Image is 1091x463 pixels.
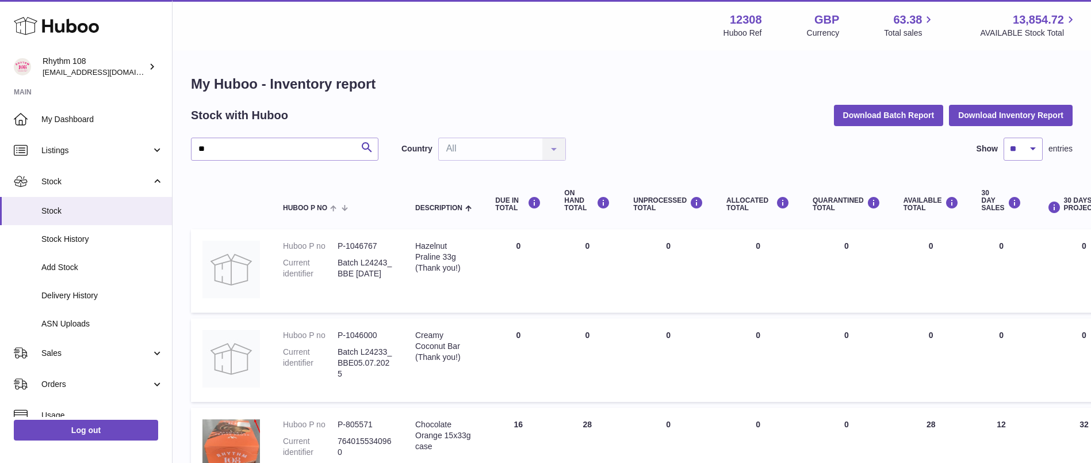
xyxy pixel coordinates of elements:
[41,410,163,421] span: Usage
[892,229,970,313] td: 0
[484,229,553,313] td: 0
[283,436,338,458] dt: Current identifier
[401,143,432,154] label: Country
[633,196,703,212] div: UNPROCESSED Total
[977,143,998,154] label: Show
[622,318,715,402] td: 0
[41,145,151,156] span: Listings
[730,12,762,28] strong: 12308
[553,229,622,313] td: 0
[191,108,288,123] h2: Stock with Huboo
[949,105,1073,126] button: Download Inventory Report
[338,419,392,430] dd: P-805571
[415,241,472,274] div: Hazelnut Praline 33g (Thank you!)
[495,196,541,212] div: DUE IN TOTAL
[982,189,1021,212] div: 30 DAY SALES
[338,257,392,279] dd: Batch L24243_BBE [DATE]
[41,234,163,245] span: Stock History
[1048,143,1073,154] span: entries
[844,241,849,251] span: 0
[484,318,553,402] td: 0
[14,420,158,441] a: Log out
[834,105,944,126] button: Download Batch Report
[41,348,151,359] span: Sales
[844,420,849,429] span: 0
[191,75,1073,93] h1: My Huboo - Inventory report
[338,347,392,379] dd: Batch L24233_BBE05.07.2025
[807,28,840,39] div: Currency
[338,241,392,252] dd: P-1046767
[283,204,327,212] span: Huboo P no
[814,12,839,28] strong: GBP
[715,318,801,402] td: 0
[283,241,338,252] dt: Huboo P no
[41,379,151,390] span: Orders
[283,330,338,341] dt: Huboo P no
[41,206,163,217] span: Stock
[43,56,146,78] div: Rhythm 108
[970,318,1033,402] td: 0
[1013,12,1064,28] span: 13,854.72
[904,196,959,212] div: AVAILABLE Total
[553,318,622,402] td: 0
[283,257,338,279] dt: Current identifier
[415,330,472,363] div: Creamy Coconut Bar (Thank you!)
[202,241,260,298] img: product image
[415,419,472,452] div: Chocolate Orange 15x33g case
[980,12,1077,39] a: 13,854.72 AVAILABLE Stock Total
[726,196,790,212] div: ALLOCATED Total
[41,318,163,329] span: ASN Uploads
[415,204,462,212] span: Description
[338,436,392,458] dd: 7640155340960
[723,28,762,39] div: Huboo Ref
[980,28,1077,39] span: AVAILABLE Stock Total
[283,419,338,430] dt: Huboo P no
[844,331,849,340] span: 0
[970,229,1033,313] td: 0
[41,290,163,301] span: Delivery History
[41,114,163,125] span: My Dashboard
[884,12,935,39] a: 63.38 Total sales
[884,28,935,39] span: Total sales
[202,330,260,388] img: product image
[338,330,392,341] dd: P-1046000
[14,58,31,75] img: orders@rhythm108.com
[893,12,922,28] span: 63.38
[622,229,715,313] td: 0
[41,262,163,273] span: Add Stock
[564,189,610,212] div: ON HAND Total
[715,229,801,313] td: 0
[892,318,970,402] td: 0
[41,176,151,187] span: Stock
[43,67,169,77] span: [EMAIL_ADDRESS][DOMAIN_NAME]
[813,196,881,212] div: QUARANTINED Total
[283,347,338,379] dt: Current identifier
